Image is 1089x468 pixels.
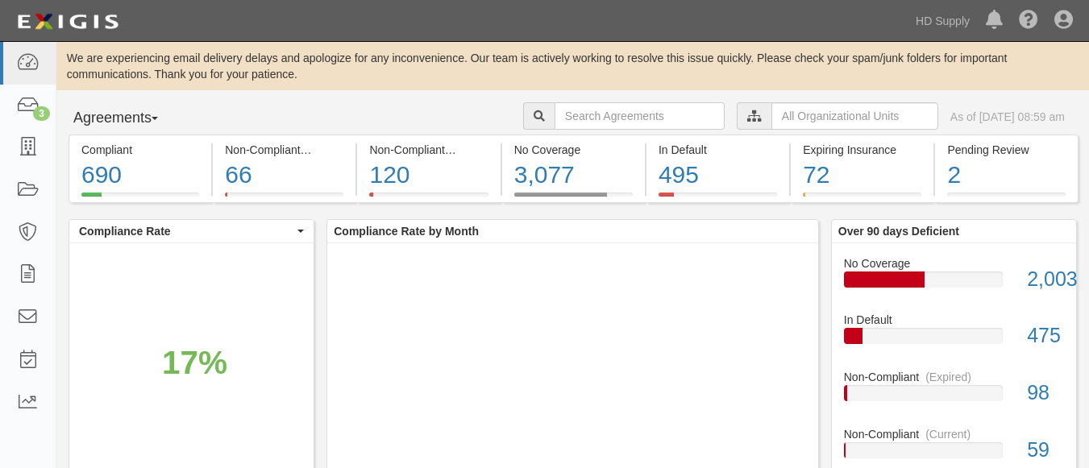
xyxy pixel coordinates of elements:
[925,369,971,385] div: (Expired)
[369,142,488,158] div: Non-Compliant (Expired)
[1015,436,1076,465] div: 59
[1015,379,1076,408] div: 98
[451,142,497,158] div: (Expired)
[81,158,199,193] div: 690
[369,158,488,193] div: 120
[646,193,789,205] a: In Default495
[307,142,352,158] div: (Current)
[838,225,959,238] b: Over 90 days Deficient
[514,142,633,158] div: No Coverage
[225,158,343,193] div: 66
[555,102,725,130] input: Search Agreements
[935,193,1078,205] a: Pending Review2
[12,7,123,36] img: logo-5460c22ac91f19d4615b14bd174203de0afe785f0fc80cf4dbbc73dc1793850b.png
[81,142,199,158] div: Compliant
[908,5,978,37] a: HD Supply
[844,312,1064,369] a: In Default475
[1019,11,1038,31] i: Help Center - Complianz
[162,340,227,387] div: 17%
[844,255,1064,313] a: No Coverage2,003
[832,312,1076,328] div: In Default
[947,142,1065,158] div: Pending Review
[502,193,645,205] a: No Coverage3,077
[1015,265,1076,294] div: 2,003
[213,193,355,205] a: Non-Compliant(Current)66
[69,193,211,205] a: Compliant690
[832,369,1076,385] div: Non-Compliant
[1015,321,1076,350] div: 475
[803,142,921,158] div: Expiring Insurance
[659,142,777,158] div: In Default
[925,426,971,442] div: (Current)
[56,50,1089,82] div: We are experiencing email delivery delays and apologize for any inconvenience. Our team is active...
[947,158,1065,193] div: 2
[844,369,1064,426] a: Non-Compliant(Expired)98
[659,158,777,193] div: 495
[803,158,921,193] div: 72
[791,193,933,205] a: Expiring Insurance72
[771,102,938,130] input: All Organizational Units
[79,223,293,239] span: Compliance Rate
[514,158,633,193] div: 3,077
[69,102,189,135] button: Agreements
[357,193,500,205] a: Non-Compliant(Expired)120
[832,255,1076,271] div: No Coverage
[832,426,1076,442] div: Non-Compliant
[334,225,479,238] b: Compliance Rate by Month
[69,220,314,242] button: Compliance Rate
[950,109,1065,125] div: As of [DATE] 08:59 am
[33,106,50,121] div: 3
[225,142,343,158] div: Non-Compliant (Current)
